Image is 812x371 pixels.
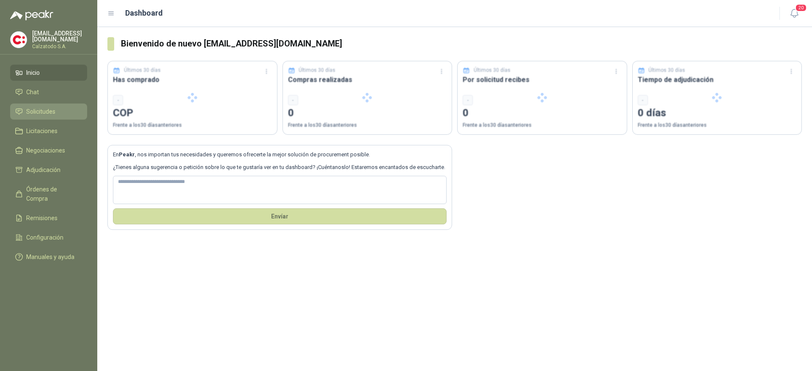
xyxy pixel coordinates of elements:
[32,30,87,42] p: [EMAIL_ADDRESS][DOMAIN_NAME]
[795,4,807,12] span: 20
[26,165,60,175] span: Adjudicación
[119,151,135,158] b: Peakr
[113,208,447,224] button: Envíar
[10,210,87,226] a: Remisiones
[121,37,802,50] h3: Bienvenido de nuevo [EMAIL_ADDRESS][DOMAIN_NAME]
[26,146,65,155] span: Negociaciones
[32,44,87,49] p: Calzatodo S.A.
[26,213,58,223] span: Remisiones
[125,7,163,19] h1: Dashboard
[10,84,87,100] a: Chat
[10,229,87,246] a: Configuración
[113,163,447,172] p: ¿Tienes alguna sugerencia o petición sobre lo que te gustaría ver en tu dashboard? ¡Cuéntanoslo! ...
[787,6,802,21] button: 20
[10,104,87,120] a: Solicitudes
[26,68,40,77] span: Inicio
[26,87,39,97] span: Chat
[26,126,58,136] span: Licitaciones
[26,252,74,262] span: Manuales y ayuda
[26,233,63,242] span: Configuración
[26,107,55,116] span: Solicitudes
[26,185,79,203] span: Órdenes de Compra
[10,65,87,81] a: Inicio
[10,123,87,139] a: Licitaciones
[10,181,87,207] a: Órdenes de Compra
[10,162,87,178] a: Adjudicación
[10,249,87,265] a: Manuales y ayuda
[11,32,27,48] img: Company Logo
[113,150,447,159] p: En , nos importan tus necesidades y queremos ofrecerte la mejor solución de procurement posible.
[10,142,87,158] a: Negociaciones
[10,10,53,20] img: Logo peakr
